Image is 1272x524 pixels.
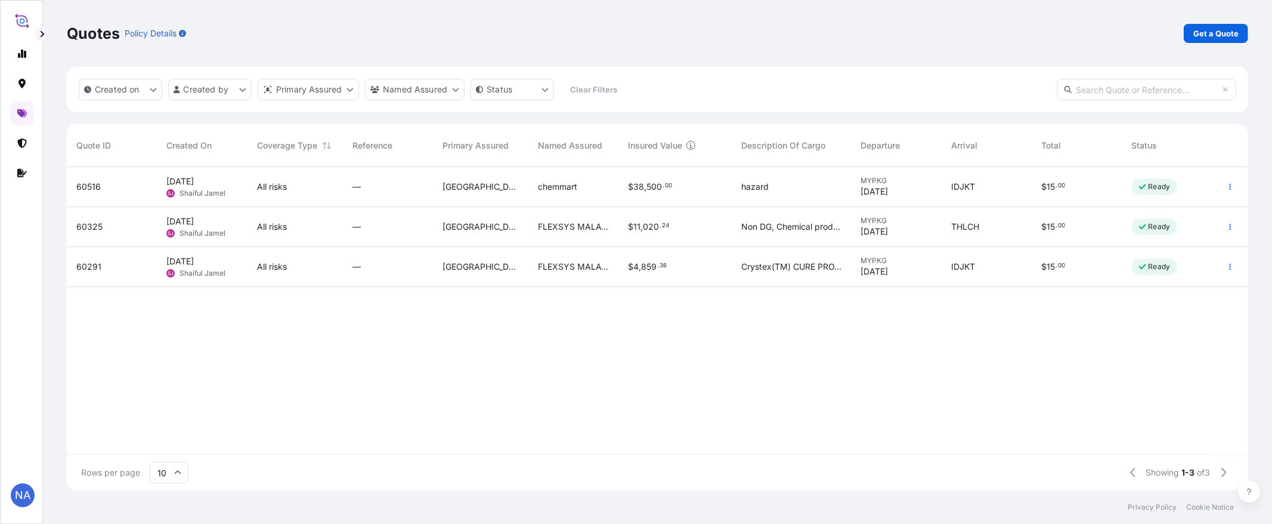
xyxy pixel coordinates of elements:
span: FLEXSYS MALAYSIA SDN. BHD [538,221,609,233]
p: Primary Assured [276,84,342,95]
span: . [1056,264,1057,268]
span: 500 [647,183,663,191]
span: 60325 [76,221,103,233]
a: Privacy Policy [1128,503,1177,512]
span: Created On [166,140,212,152]
span: 020 [643,223,660,231]
span: Description Of Cargo [742,140,826,152]
span: — [352,221,361,233]
span: chemmart [538,181,577,193]
span: Rows per page [81,467,140,479]
span: , [639,263,642,271]
span: $ [1041,223,1047,231]
span: MYPKG [861,176,932,186]
span: 36 [660,264,667,268]
span: 38 [634,183,645,191]
span: of 3 [1197,467,1211,479]
span: Departure [861,140,900,152]
span: 15 [1047,223,1055,231]
span: Showing [1146,467,1180,479]
button: Clear Filters [560,80,627,99]
span: THLCH [951,221,979,233]
p: Get a Quote [1193,27,1239,39]
p: Ready [1149,182,1171,192]
span: . [663,184,664,188]
span: NA [15,489,30,501]
span: SJ [168,227,174,239]
span: [DATE] [861,186,889,198]
span: [DATE] [861,226,889,238]
span: Coverage Type [257,140,317,152]
span: All risks [257,221,287,233]
span: Arrival [951,140,977,152]
span: . [1056,224,1057,228]
button: createdOn Filter options [79,79,162,100]
span: 00 [1058,224,1065,228]
button: cargoOwner Filter options [365,79,465,100]
span: , [645,183,647,191]
span: [GEOGRAPHIC_DATA] [442,221,519,233]
span: [DATE] [166,215,194,227]
span: [GEOGRAPHIC_DATA] [442,181,519,193]
p: Named Assured [383,84,447,95]
span: Shaiful Jamel [179,229,225,238]
span: 00 [1058,264,1065,268]
span: Non DG, Chemical product - Crystex (HS code: 382499 ) [742,221,842,233]
span: 00 [1058,184,1065,188]
p: Ready [1149,222,1171,232]
span: 15 [1047,263,1055,271]
span: $ [629,183,634,191]
button: distributor Filter options [258,79,359,100]
span: $ [629,223,634,231]
span: Reference [352,140,392,152]
span: IDJKT [951,261,975,273]
button: createdBy Filter options [168,79,252,100]
span: [DATE] [861,266,889,278]
span: All risks [257,261,287,273]
span: , [641,223,643,231]
span: Status [1132,140,1158,152]
span: Primary Assured [442,140,509,152]
a: Get a Quote [1184,24,1248,43]
span: Quote ID [76,140,111,152]
p: Clear Filters [570,84,617,95]
span: 11 [634,223,641,231]
span: 859 [642,263,657,271]
span: All risks [257,181,287,193]
span: 00 [665,184,672,188]
p: Quotes [67,24,120,43]
button: Sort [320,138,334,153]
span: Crystex(TM) CURE PRO, 20 KG (44.0 LB), Bag (HS code: 382499 ) [742,261,842,273]
span: 60516 [76,181,101,193]
span: [DATE] [166,255,194,267]
span: [GEOGRAPHIC_DATA] [442,261,519,273]
span: 1-3 [1182,467,1195,479]
span: SJ [168,187,174,199]
p: Created by [184,84,229,95]
p: Status [487,84,512,95]
span: 4 [634,263,639,271]
span: — [352,181,361,193]
span: $ [1041,263,1047,271]
p: Created on [95,84,140,95]
span: 60291 [76,261,101,273]
span: hazard [742,181,769,193]
span: SJ [168,267,174,279]
span: FLEXSYS MALAYSIA SDN. BHD [538,261,609,273]
span: 15 [1047,183,1055,191]
p: Policy Details [125,27,177,39]
span: [DATE] [166,175,194,187]
a: Cookie Notice [1186,503,1234,512]
span: MYPKG [861,256,932,266]
span: . [657,264,659,268]
span: Shaiful Jamel [179,269,225,278]
span: MYPKG [861,216,932,226]
p: Ready [1149,262,1171,272]
span: — [352,261,361,273]
button: certificateStatus Filter options [471,79,554,100]
span: Total [1041,140,1061,152]
span: . [660,224,661,228]
span: Insured Value [629,140,683,152]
